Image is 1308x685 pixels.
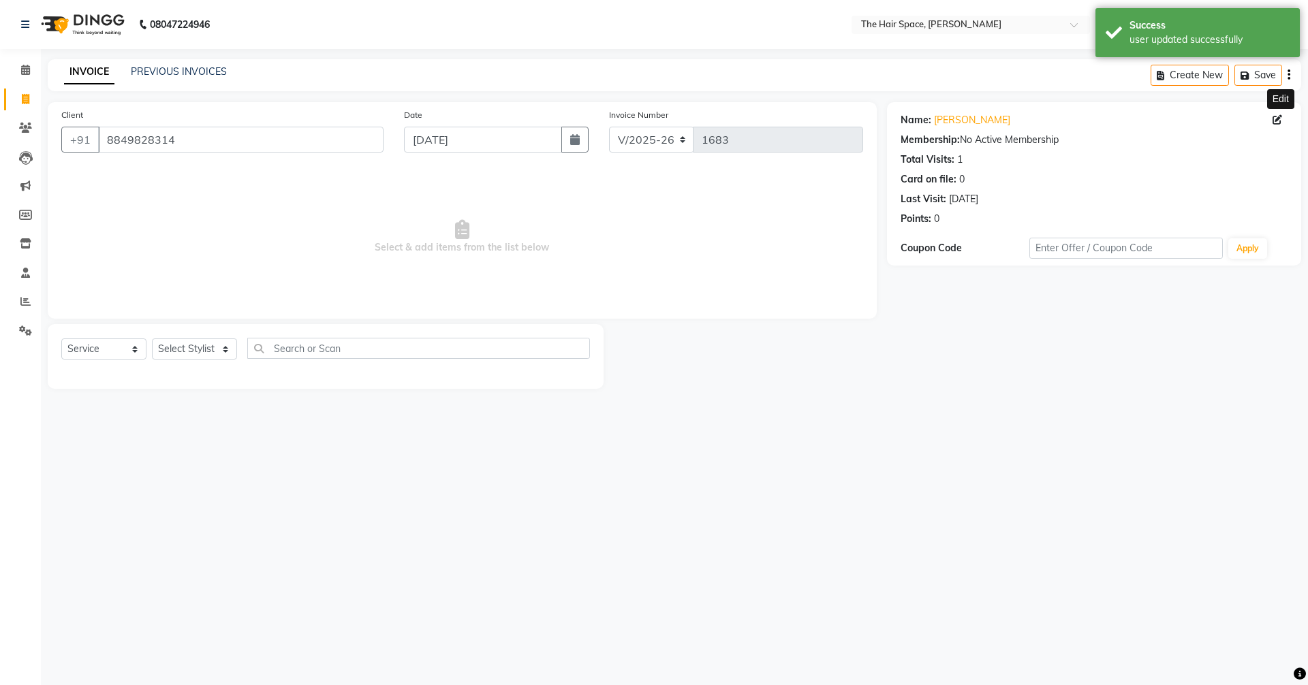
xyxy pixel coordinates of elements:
[61,127,99,153] button: +91
[934,212,939,226] div: 0
[609,109,668,121] label: Invoice Number
[901,133,960,147] div: Membership:
[404,109,422,121] label: Date
[131,65,227,78] a: PREVIOUS INVOICES
[934,113,1010,127] a: [PERSON_NAME]
[61,169,863,305] span: Select & add items from the list below
[949,192,978,206] div: [DATE]
[61,109,83,121] label: Client
[901,133,1288,147] div: No Active Membership
[150,5,210,44] b: 08047224946
[901,113,931,127] div: Name:
[959,172,965,187] div: 0
[1029,238,1223,259] input: Enter Offer / Coupon Code
[901,153,954,167] div: Total Visits:
[1130,18,1290,33] div: Success
[1151,65,1229,86] button: Create New
[1130,33,1290,47] div: user updated successfully
[1234,65,1282,86] button: Save
[1267,89,1294,109] div: Edit
[957,153,963,167] div: 1
[35,5,128,44] img: logo
[901,172,956,187] div: Card on file:
[247,338,590,359] input: Search or Scan
[98,127,384,153] input: Search by Name/Mobile/Email/Code
[901,241,1029,255] div: Coupon Code
[64,60,114,84] a: INVOICE
[901,192,946,206] div: Last Visit:
[901,212,931,226] div: Points:
[1228,238,1267,259] button: Apply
